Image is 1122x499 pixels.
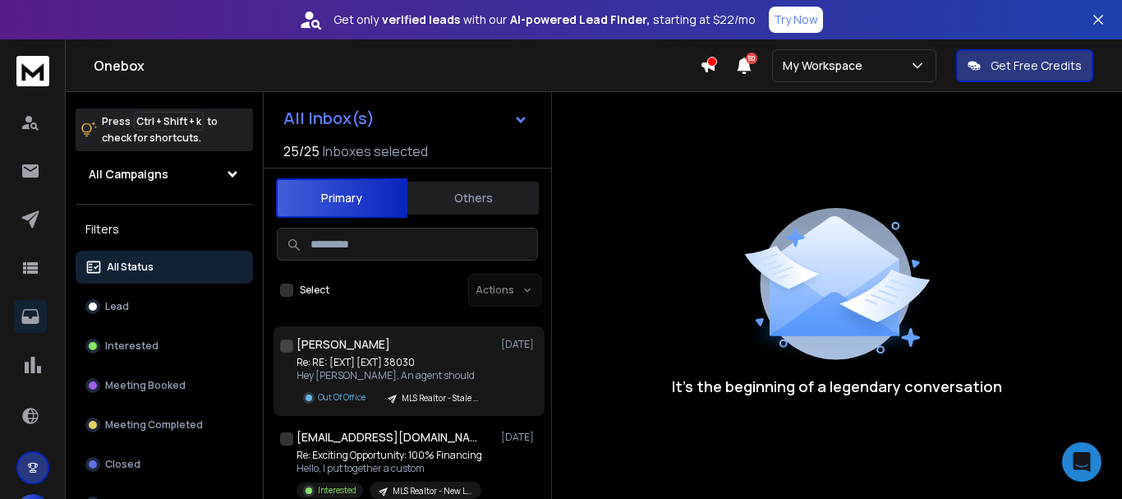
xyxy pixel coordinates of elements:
[746,53,757,64] span: 50
[16,56,49,86] img: logo
[297,356,490,369] p: Re: RE: [EXT] [EXT] 38030
[134,112,204,131] span: Ctrl + Shift + k
[76,218,253,241] h3: Filters
[956,49,1093,82] button: Get Free Credits
[297,429,477,446] h1: [EMAIL_ADDRESS][DOMAIN_NAME]
[107,261,154,274] p: All Status
[105,340,159,353] p: Interested
[510,12,650,28] strong: AI-powered Lead Finder,
[283,141,320,161] span: 25 / 25
[297,449,482,462] p: Re: Exciting Opportunity: 100% Financing
[76,330,253,363] button: Interested
[407,180,539,216] button: Others
[501,431,538,444] p: [DATE]
[774,12,818,28] p: Try Now
[393,485,471,497] p: MLS Realtor - New Listing
[283,110,375,127] h1: All Inbox(s)
[318,391,366,404] p: Out Of Office
[672,375,1002,398] p: It’s the beginning of a legendary conversation
[105,418,203,432] p: Meeting Completed
[102,113,218,146] p: Press to check for shortcuts.
[76,290,253,323] button: Lead
[318,484,356,497] p: Interested
[76,251,253,284] button: All Status
[300,284,329,297] label: Select
[270,102,541,135] button: All Inbox(s)
[76,409,253,441] button: Meeting Completed
[105,379,186,392] p: Meeting Booked
[783,58,869,74] p: My Workspace
[297,336,390,353] h1: [PERSON_NAME]
[76,369,253,402] button: Meeting Booked
[76,448,253,481] button: Closed
[94,56,700,76] h1: Onebox
[323,141,428,161] h3: Inboxes selected
[89,166,168,183] h1: All Campaigns
[382,12,460,28] strong: verified leads
[297,369,490,382] p: Hey [PERSON_NAME], An agent should
[501,338,538,351] p: [DATE]
[297,462,482,475] p: Hello, I put together a custom
[991,58,1082,74] p: Get Free Credits
[333,12,756,28] p: Get only with our starting at $22/mo
[402,392,481,404] p: MLS Realtor - Stale Listing
[76,158,253,191] button: All Campaigns
[105,300,129,313] p: Lead
[1062,442,1101,482] div: Open Intercom Messenger
[769,7,823,33] button: Try Now
[276,178,407,218] button: Primary
[105,458,140,471] p: Closed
